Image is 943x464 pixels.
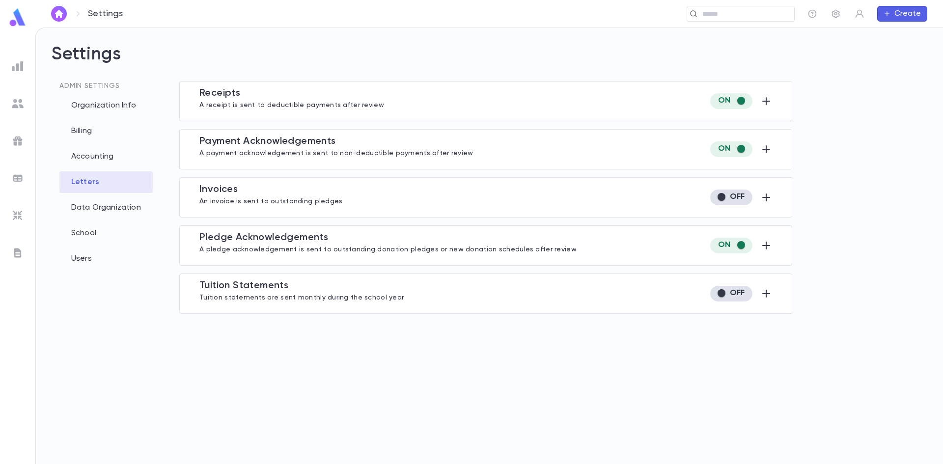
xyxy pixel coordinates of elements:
img: home_white.a664292cf8c1dea59945f0da9f25487c.svg [53,10,65,18]
img: letters_grey.7941b92b52307dd3b8a917253454ce1c.svg [12,247,24,259]
span: Pledge Acknowledgement s [199,233,328,243]
div: Users [59,248,153,270]
span: Tuition Statement s [199,281,288,291]
span: Admin Settings [59,82,120,89]
p: Tuition statements are sent monthly during the school year [199,292,404,301]
span: Payment Acknowledgement s [199,136,336,146]
img: logo [8,8,28,27]
img: batches_grey.339ca447c9d9533ef1741baa751efc33.svg [12,172,24,184]
img: campaigns_grey.99e729a5f7ee94e3726e6486bddda8f1.svg [12,135,24,147]
div: Letters [59,171,153,193]
img: students_grey.60c7aba0da46da39d6d829b817ac14fc.svg [12,98,24,109]
span: Invoice s [199,185,238,194]
div: Billing [59,120,153,142]
p: Settings [88,8,123,19]
p: A payment acknowledgement is sent to non-deductible payments after review [199,147,473,157]
h2: Settings [52,44,927,81]
button: Create [877,6,927,22]
div: School [59,222,153,244]
img: reports_grey.c525e4749d1bce6a11f5fe2a8de1b229.svg [12,60,24,72]
p: A receipt is sent to deductible payments after review [199,99,384,109]
div: Data Organization [59,197,153,218]
div: Organization Info [59,95,153,116]
div: Accounting [59,146,153,167]
span: Receipt s [199,88,240,98]
img: imports_grey.530a8a0e642e233f2baf0ef88e8c9fcb.svg [12,210,24,221]
p: An invoice is sent to outstanding pledges [199,195,342,205]
p: A pledge acknowledgement is sent to outstanding donation pledges or new donation schedules after ... [199,244,577,253]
